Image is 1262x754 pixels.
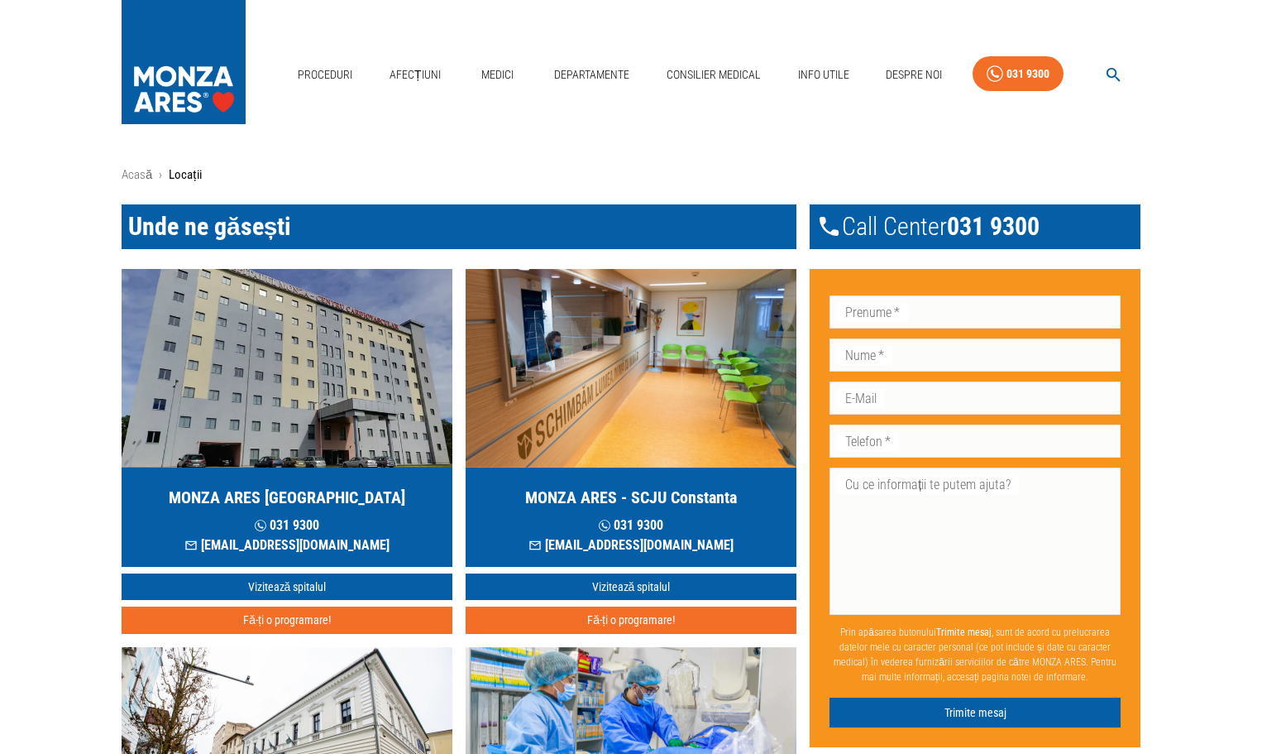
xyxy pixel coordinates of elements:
a: 031 9300 [973,56,1064,92]
b: Trimite mesaj [936,627,992,638]
p: 031 9300 [184,516,390,535]
p: [EMAIL_ADDRESS][DOMAIN_NAME] [184,535,390,555]
div: 031 9300 [1006,64,1049,84]
span: Unde ne găsești [128,212,291,241]
a: Acasă [122,167,152,182]
a: Afecțiuni [383,58,447,92]
button: Fă-ți o programare! [122,607,452,634]
button: Trimite mesaj [829,698,1121,728]
h5: MONZA ARES [GEOGRAPHIC_DATA] [169,486,405,509]
a: MONZA ARES [GEOGRAPHIC_DATA] 031 9300[EMAIL_ADDRESS][DOMAIN_NAME] [122,269,452,567]
img: MONZA ARES Bucuresti [122,269,452,468]
button: Fă-ți o programare! [466,607,796,634]
a: Departamente [547,58,636,92]
img: MONZA ARES Constanta [466,269,796,468]
h5: MONZA ARES - SCJU Constanta [525,486,737,509]
a: MONZA ARES - SCJU Constanta 031 9300[EMAIL_ADDRESS][DOMAIN_NAME] [466,269,796,567]
nav: breadcrumb [122,166,1140,185]
a: Consilier Medical [660,58,767,92]
a: Info Utile [791,58,856,92]
a: Vizitează spitalul [122,574,452,601]
span: 031 9300 [947,211,1040,243]
p: Prin apăsarea butonului , sunt de acord cu prelucrarea datelor mele cu caracter personal (ce pot ... [829,618,1121,691]
p: 031 9300 [528,516,734,535]
li: › [159,166,162,185]
a: Medici [471,58,523,92]
a: Vizitează spitalul [466,574,796,601]
p: Locații [169,166,201,185]
p: [EMAIL_ADDRESS][DOMAIN_NAME] [528,535,734,555]
a: Despre Noi [879,58,949,92]
div: Call Center [810,204,1140,249]
a: Proceduri [291,58,359,92]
